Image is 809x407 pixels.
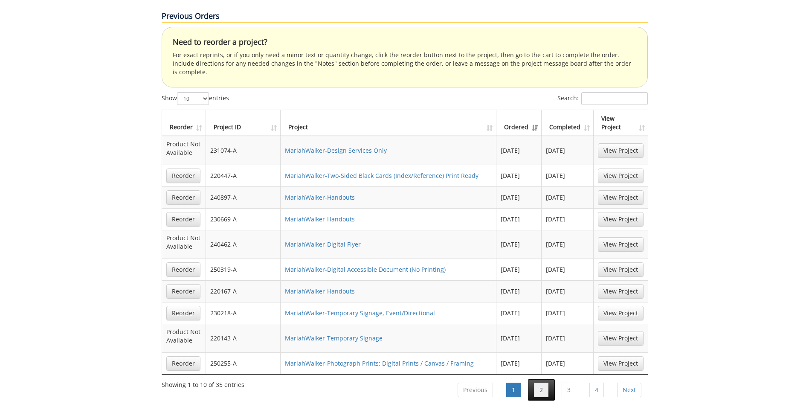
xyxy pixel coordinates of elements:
a: Next [617,383,641,397]
a: View Project [598,331,644,346]
a: 1 [506,383,521,397]
th: Project ID: activate to sort column ascending [206,110,281,136]
a: MariahWalker-Photograph Prints: Digital Prints / Canvas / Framing [285,359,474,367]
a: View Project [598,169,644,183]
td: [DATE] [496,352,542,374]
a: Reorder [166,306,200,320]
a: Reorder [166,284,200,299]
input: Search: [581,92,648,105]
td: 220167-A [206,280,281,302]
td: 240462-A [206,230,281,259]
a: View Project [598,237,644,252]
td: [DATE] [496,136,542,165]
a: 3 [562,383,576,397]
a: MariahWalker-Temporary Signage, Event/Directional [285,309,435,317]
th: Completed: activate to sort column ascending [542,110,594,136]
p: Product Not Available [166,234,201,251]
td: [DATE] [496,186,542,208]
td: [DATE] [496,230,542,259]
td: 230669-A [206,208,281,230]
td: 230218-A [206,302,281,324]
a: MariahWalker-Design Services Only [285,146,387,154]
th: Ordered: activate to sort column ascending [496,110,542,136]
td: 250319-A [206,259,281,280]
td: [DATE] [542,165,594,186]
td: [DATE] [542,230,594,259]
td: 220143-A [206,324,281,352]
td: [DATE] [496,324,542,352]
a: MariahWalker-Two-Sided Black Cards (Index/Reference) Print Ready [285,172,478,180]
td: [DATE] [542,259,594,280]
a: Reorder [166,212,200,227]
a: View Project [598,190,644,205]
td: [DATE] [542,352,594,374]
a: View Project [598,262,644,277]
td: [DATE] [542,136,594,165]
a: View Project [598,143,644,158]
label: Search: [557,92,648,105]
td: [DATE] [542,302,594,324]
a: Reorder [166,169,200,183]
a: Previous [458,383,493,397]
a: 4 [589,383,604,397]
a: MariahWalker-Handouts [285,287,355,295]
p: Product Not Available [166,140,201,157]
td: 240897-A [206,186,281,208]
p: For exact reprints, or if you only need a minor text or quantity change, click the reorder button... [173,51,637,76]
td: [DATE] [542,280,594,302]
a: View Project [598,284,644,299]
label: Show entries [162,92,229,105]
td: 231074-A [206,136,281,165]
th: Reorder: activate to sort column ascending [162,110,206,136]
td: [DATE] [542,186,594,208]
td: [DATE] [542,208,594,230]
td: [DATE] [542,324,594,352]
div: Showing 1 to 10 of 35 entries [162,377,244,389]
a: MariahWalker-Handouts [285,193,355,201]
a: Reorder [166,356,200,371]
a: View Project [598,356,644,371]
a: MariahWalker-Digital Flyer [285,240,361,248]
a: View Project [598,306,644,320]
a: MariahWalker-Digital Accessible Document (No Printing) [285,265,446,273]
a: Reorder [166,190,200,205]
td: [DATE] [496,165,542,186]
td: [DATE] [496,208,542,230]
th: View Project: activate to sort column ascending [594,110,648,136]
th: Project: activate to sort column ascending [281,110,496,136]
td: 250255-A [206,352,281,374]
td: [DATE] [496,259,542,280]
a: Reorder [166,262,200,277]
p: Product Not Available [166,328,201,345]
td: [DATE] [496,280,542,302]
a: View Project [598,212,644,227]
a: 2 [534,383,548,397]
a: MariahWalker-Handouts [285,215,355,223]
p: Previous Orders [162,11,648,23]
select: Showentries [177,92,209,105]
h4: Need to reorder a project? [173,38,637,47]
a: MariahWalker-Temporary Signage [285,334,383,342]
td: 220447-A [206,165,281,186]
td: [DATE] [496,302,542,324]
